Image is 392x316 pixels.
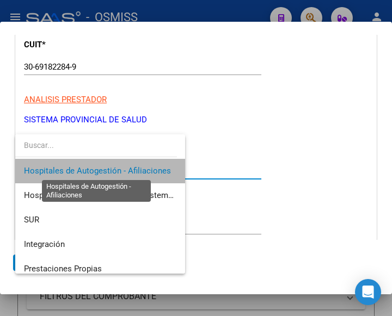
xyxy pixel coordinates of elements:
span: Hospitales - Facturas Débitadas Sistema viejo [24,190,192,200]
div: Open Intercom Messenger [355,279,381,305]
span: Hospitales de Autogestión - Afiliaciones [24,166,171,176]
span: Prestaciones Propias [24,264,102,274]
span: SUR [24,215,39,225]
span: Integración [24,239,65,249]
input: dropdown search [15,134,177,157]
